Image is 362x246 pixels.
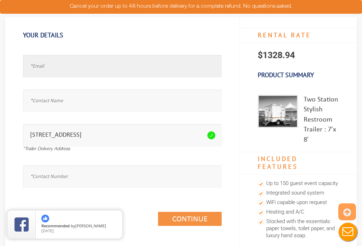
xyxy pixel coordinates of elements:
li: Stocked with the essentials: paper towels, toilet paper, and luxury hand soap. [258,217,339,241]
li: Up to 150 guest event capacity [258,179,339,189]
span: [PERSON_NAME] [75,223,106,228]
input: *Trailer Delivery Address [23,124,222,146]
a: Continue [158,212,222,226]
span: by [41,224,117,229]
li: Heating and A/C [258,208,339,217]
img: thumbs up icon [41,215,49,222]
input: *Contact Name [23,90,222,112]
li: Integrated sound system [258,189,339,198]
div: *Trailer Delivery Address [23,146,222,153]
button: Live Chat [334,218,362,246]
h4: RENTAL RATE [240,28,357,43]
span: [DATE] [41,228,54,233]
span: Recommended [41,223,70,228]
input: *Contact Number [23,165,222,187]
h4: Included Features [240,152,357,174]
input: *Email [23,55,222,77]
li: WiFi capable upon request [258,198,339,208]
div: Two Station Stylish Restroom Trailer : 7’x 8′ [304,95,339,145]
img: Review Rating [14,217,29,232]
h3: Product Summary [240,68,357,82]
h1: Your Details [23,28,222,43]
p: $1328.94 [240,43,357,68]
